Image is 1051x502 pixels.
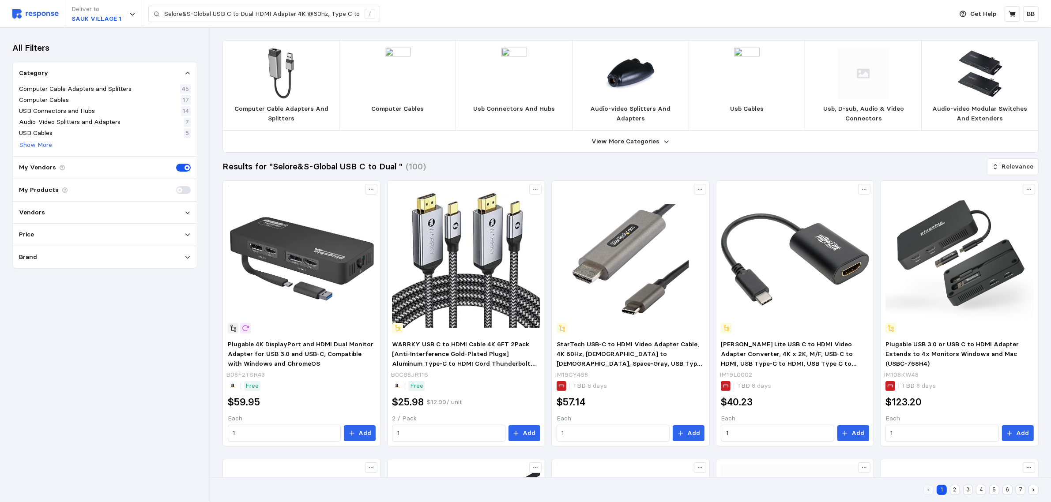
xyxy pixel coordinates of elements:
[19,117,121,127] p: Audio-Video Splitters and Adapters
[976,485,986,495] button: 4
[228,395,260,409] h2: $59.95
[223,131,1038,152] button: View More Categories
[963,485,973,495] button: 3
[233,425,336,441] input: Qty
[391,370,428,380] p: B0C68JR116
[885,340,1019,367] span: Plugable USB 3.0 or USB C to HDMI Adapter Extends to 4x Monitors Windows and Mac (USBC-768H4)
[358,428,371,438] p: Add
[971,9,997,19] p: Get Help
[365,9,375,19] div: /
[937,485,947,495] button: 1
[885,186,1034,334] img: 896EA351-FA95-4A55-9F7443D20153B711_sc7
[1002,162,1034,172] p: Relevance
[1002,425,1034,441] button: Add
[222,161,403,172] h3: Results for "Selore&S-Global USB C to Dual "
[885,414,1034,423] p: Each
[509,425,540,441] button: Add
[950,485,960,495] button: 2
[605,48,656,99] img: m001422505_sc7
[406,161,426,172] h3: (100)
[12,9,59,19] img: svg%3e
[721,414,869,423] p: Each
[19,128,53,138] p: USB Cables
[12,42,49,54] h3: All Filters
[19,68,48,78] p: Category
[557,340,703,377] span: StarTech USB-C to HDMI Video Adapter Cable, 4K 60Hz, [DEMOGRAPHIC_DATA] to [DEMOGRAPHIC_DATA], Sp...
[228,186,376,334] img: 61Ch5PZW7eL._AC_SX679_.jpg
[1016,428,1029,438] p: Add
[929,104,1031,123] p: Audio-video Modular Switches And Extenders
[523,428,535,438] p: Add
[737,381,771,391] p: TBD
[19,163,56,172] p: My Vendors
[185,128,189,138] p: 5
[750,382,771,390] span: 8 days
[592,137,660,146] p: View More Categories
[164,6,360,22] input: Search for a product name or SKU
[851,428,864,438] p: Add
[915,382,936,390] span: 8 days
[19,230,34,240] p: Price
[555,370,588,380] p: IM19CY468
[397,425,501,441] input: Qty
[489,48,540,99] img: 5ZWD8_AS01
[473,104,555,114] p: Usb Connectors And Hubs
[987,158,1039,175] button: Relevance
[580,104,682,123] p: Audio-video Splitters And Adapters
[245,381,259,391] p: Free
[228,340,373,367] span: Plugable 4K DisplayPort and HDMI Dual Monitor Adapter for USB 3.0 and USB-C, Compatible with Wind...
[371,104,424,114] p: Computer Cables
[19,84,132,94] p: Computer Cable Adapters and Splitters
[1016,485,1026,495] button: 7
[183,106,189,116] p: 14
[573,381,607,391] p: TBD
[19,106,95,116] p: USB Connectors and Hubs
[954,48,1006,99] img: 46890C7D-9D69-4948-B3F6402FECFC47BB_sc7
[902,381,936,391] p: TBD
[989,485,999,495] button: 5
[392,340,537,386] span: WARRKY USB C to HDMI Cable 4K 6FT 2Pack [Anti-Interference Gold-Plated Plugs] Aluminum Type-C to ...
[72,14,121,24] p: SAUK VILLAGE 1
[344,425,376,441] button: Add
[673,425,704,441] button: Add
[1002,485,1013,495] button: 6
[885,395,922,409] h2: $123.20
[721,395,753,409] h2: $40.23
[557,186,705,334] img: D20654AC-DF3A-4D68-B6328529D1886D6B_sc7
[19,95,69,105] p: Computer Cables
[730,104,764,114] p: Usb Cables
[183,95,189,105] p: 17
[185,117,189,127] p: 7
[884,370,919,380] p: IM108KW48
[182,84,189,94] p: 45
[392,186,540,334] img: 51el-w5MCdL._SY445_SX342_QL70_FMwebp_.jpg
[721,48,772,99] img: 55FA28_AS03
[557,395,585,409] h2: $57.14
[410,381,423,391] p: Free
[557,414,705,423] p: Each
[392,414,540,423] p: 2 / Pack
[230,104,332,123] p: Computer Cable Adapters And Splitters
[687,428,700,438] p: Add
[228,414,376,423] p: Each
[427,397,462,407] p: $12.99 / unit
[890,425,994,441] input: Qty
[837,425,869,441] button: Add
[19,140,53,150] button: Show More
[838,48,889,99] img: svg%3e
[72,4,121,14] p: Deliver to
[19,140,52,150] p: Show More
[721,340,856,377] span: [PERSON_NAME] Lite USB C to HDMI Video Adapter Converter, 4K x 2K, M/F, USB-C to HDMI, USB Type-C...
[256,48,307,99] img: 7395B995-3F53-4440-AAEC074A73C00E99_sc7
[392,395,424,409] h2: $25.98
[19,208,45,217] p: Vendors
[226,370,265,380] p: B08F2TSR43
[586,382,607,390] span: 8 days
[954,6,1002,22] button: Get Help
[812,104,915,123] p: Usb, D-sub, Audio & Video Connectors
[721,186,869,334] img: m006851589_sc7
[726,425,829,441] input: Qty
[561,425,665,441] input: Qty
[1027,9,1035,19] p: BB
[19,252,37,262] p: Brand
